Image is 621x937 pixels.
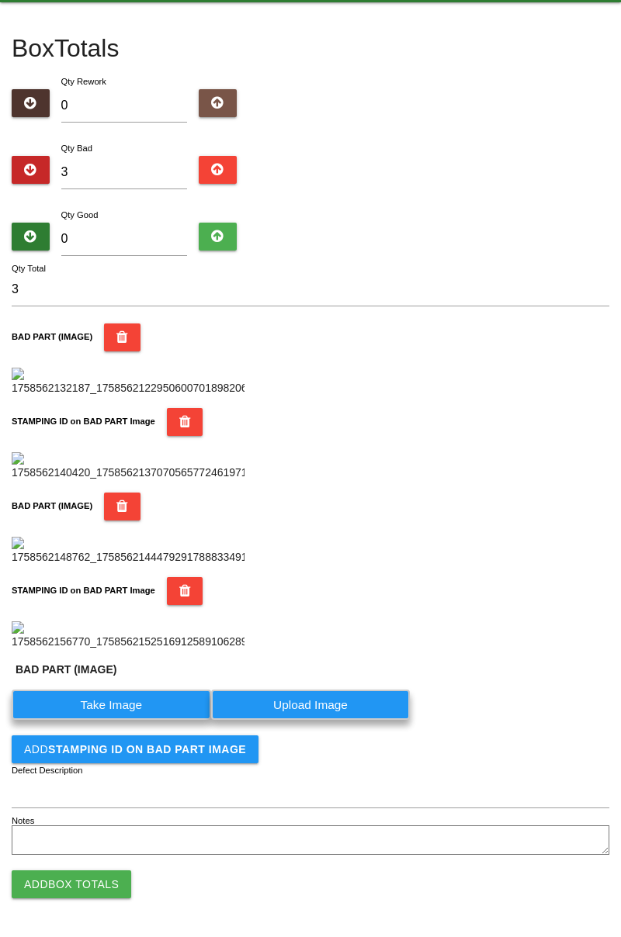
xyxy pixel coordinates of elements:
[12,870,131,898] button: AddBox Totals
[12,332,92,341] b: BAD PART (IMAGE)
[12,586,155,595] b: STAMPING ID on BAD PART Image
[12,690,211,720] label: Take Image
[167,577,203,605] button: STAMPING ID on BAD PART Image
[61,143,92,153] label: Qty Bad
[12,621,245,650] img: 1758562156770_17585621525169125891062894059469.jpg
[12,35,609,62] h4: Box Totals
[12,814,34,828] label: Notes
[12,452,245,481] img: 1758562140420_17585621370705657724619714488824.jpg
[12,417,155,426] b: STAMPING ID on BAD PART Image
[211,690,411,720] label: Upload Image
[12,537,245,565] img: 1758562148762_17585621444792917888334917637723.jpg
[167,408,203,436] button: STAMPING ID on BAD PART Image
[16,663,116,676] b: BAD PART (IMAGE)
[12,764,83,777] label: Defect Description
[104,493,141,520] button: BAD PART (IMAGE)
[12,368,245,396] img: 1758562132187_17585621229506007018982063879421.jpg
[12,262,46,275] label: Qty Total
[61,210,99,220] label: Qty Good
[48,743,246,755] b: STAMPING ID on BAD PART Image
[12,501,92,510] b: BAD PART (IMAGE)
[12,735,258,763] button: AddSTAMPING ID on BAD PART Image
[104,323,141,351] button: BAD PART (IMAGE)
[61,77,106,86] label: Qty Rework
